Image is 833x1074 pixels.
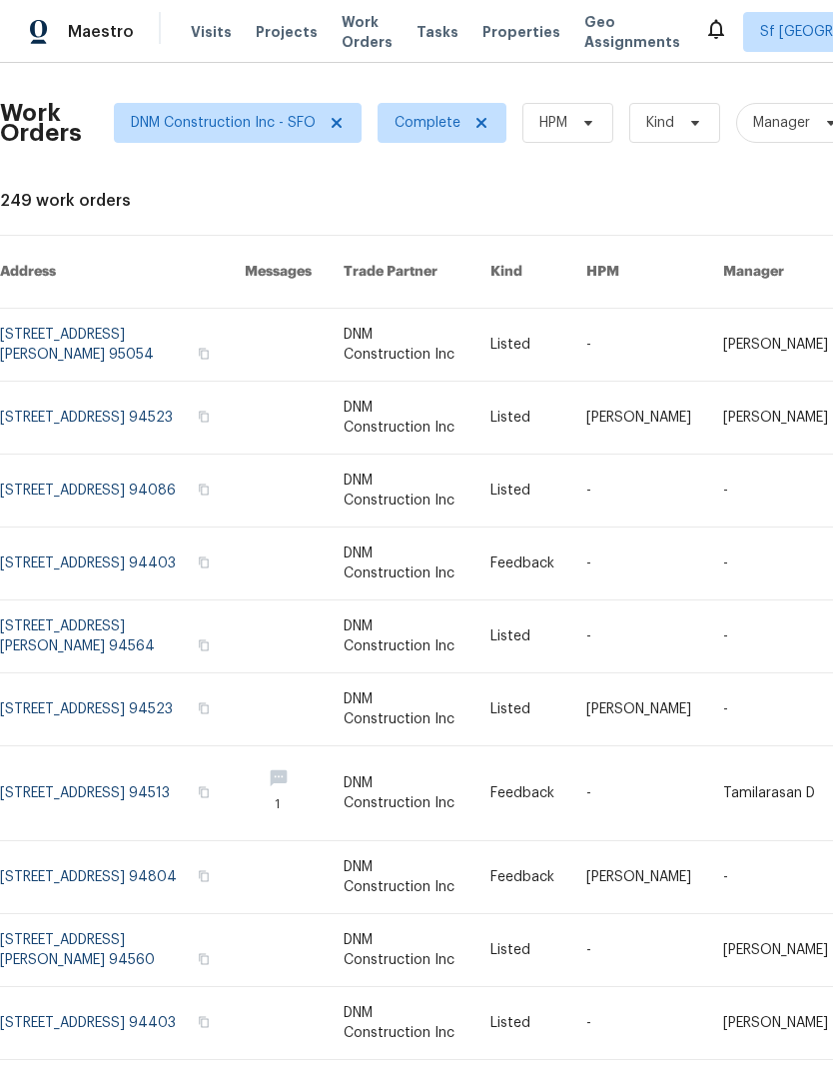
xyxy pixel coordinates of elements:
[328,382,475,455] td: DNM Construction Inc
[328,987,475,1060] td: DNM Construction Inc
[328,528,475,600] td: DNM Construction Inc
[195,950,213,968] button: Copy Address
[570,309,707,382] td: -
[570,914,707,987] td: -
[195,783,213,801] button: Copy Address
[328,914,475,987] td: DNM Construction Inc
[570,987,707,1060] td: -
[474,236,570,309] th: Kind
[195,345,213,363] button: Copy Address
[570,841,707,914] td: [PERSON_NAME]
[328,841,475,914] td: DNM Construction Inc
[474,746,570,841] td: Feedback
[570,382,707,455] td: [PERSON_NAME]
[539,113,567,133] span: HPM
[570,455,707,528] td: -
[191,22,232,42] span: Visits
[195,636,213,654] button: Copy Address
[195,553,213,571] button: Copy Address
[195,867,213,885] button: Copy Address
[195,408,213,426] button: Copy Address
[474,841,570,914] td: Feedback
[570,673,707,746] td: [PERSON_NAME]
[474,600,570,673] td: Listed
[474,455,570,528] td: Listed
[229,236,328,309] th: Messages
[474,309,570,382] td: Listed
[753,113,810,133] span: Manager
[328,600,475,673] td: DNM Construction Inc
[328,236,475,309] th: Trade Partner
[68,22,134,42] span: Maestro
[131,113,316,133] span: DNM Construction Inc - SFO
[570,746,707,841] td: -
[342,12,393,52] span: Work Orders
[416,25,458,39] span: Tasks
[395,113,460,133] span: Complete
[328,746,475,841] td: DNM Construction Inc
[195,1013,213,1031] button: Copy Address
[570,236,707,309] th: HPM
[474,528,570,600] td: Feedback
[570,528,707,600] td: -
[584,12,680,52] span: Geo Assignments
[474,987,570,1060] td: Listed
[195,699,213,717] button: Copy Address
[474,673,570,746] td: Listed
[328,309,475,382] td: DNM Construction Inc
[328,455,475,528] td: DNM Construction Inc
[570,600,707,673] td: -
[474,914,570,987] td: Listed
[646,113,674,133] span: Kind
[195,481,213,499] button: Copy Address
[482,22,560,42] span: Properties
[328,673,475,746] td: DNM Construction Inc
[474,382,570,455] td: Listed
[256,22,318,42] span: Projects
